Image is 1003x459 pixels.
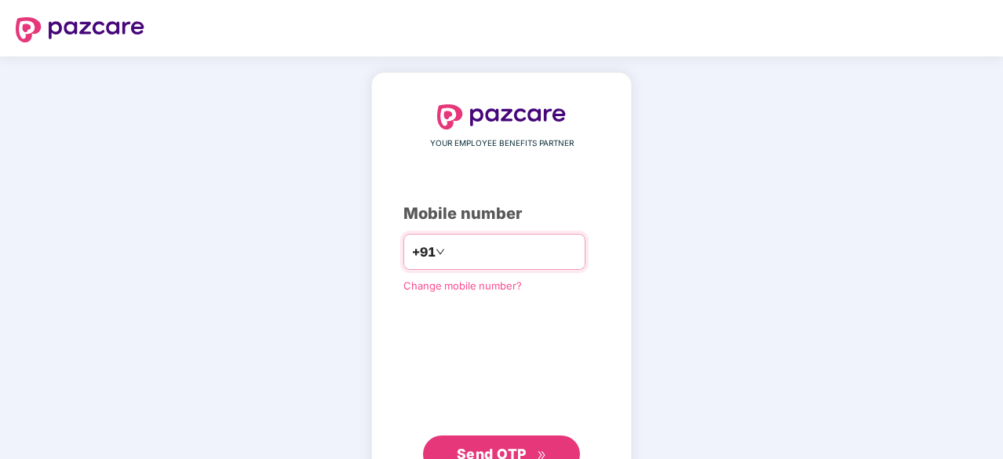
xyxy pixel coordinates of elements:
img: logo [16,17,144,42]
span: down [436,247,445,257]
span: +91 [412,242,436,262]
div: Mobile number [403,202,600,226]
img: logo [437,104,566,129]
span: YOUR EMPLOYEE BENEFITS PARTNER [430,137,574,150]
a: Change mobile number? [403,279,522,292]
